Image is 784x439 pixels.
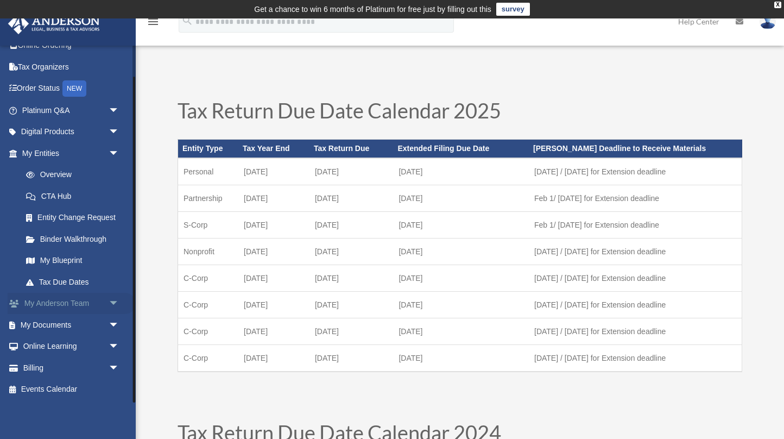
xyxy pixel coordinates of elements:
th: Entity Type [178,140,239,158]
img: User Pic [760,14,776,29]
td: C-Corp [178,265,239,291]
td: [DATE] [309,238,394,265]
div: Get a chance to win 6 months of Platinum for free just by filling out this [254,3,491,16]
td: C-Corp [178,318,239,344]
span: arrow_drop_down [109,357,130,379]
td: [DATE] [309,344,394,372]
a: Binder Walkthrough [15,228,136,250]
td: [DATE] [309,291,394,318]
div: NEW [62,80,86,97]
td: Nonprofit [178,238,239,265]
a: CTA Hub [15,185,136,207]
a: menu [147,19,160,28]
th: Tax Return Due [309,140,394,158]
td: C-Corp [178,291,239,318]
a: Tax Organizers [8,56,136,78]
span: arrow_drop_down [109,293,130,315]
td: S-Corp [178,211,239,238]
img: Anderson Advisors Platinum Portal [5,13,103,34]
td: C-Corp [178,344,239,372]
td: Feb 1/ [DATE] for Extension deadline [529,185,742,211]
span: arrow_drop_down [109,142,130,165]
a: Order StatusNEW [8,78,136,100]
a: My Documentsarrow_drop_down [8,314,136,336]
a: Digital Productsarrow_drop_down [8,121,136,143]
td: [DATE] [238,318,309,344]
td: Feb 1/ [DATE] for Extension deadline [529,211,742,238]
td: [DATE] / [DATE] for Extension deadline [529,265,742,291]
a: survey [496,3,530,16]
td: [DATE] [238,158,309,185]
span: arrow_drop_down [109,99,130,122]
td: [DATE] [393,238,529,265]
td: [DATE] / [DATE] for Extension deadline [529,158,742,185]
a: Online Learningarrow_drop_down [8,336,136,358]
td: [DATE] / [DATE] for Extension deadline [529,344,742,372]
a: Platinum Q&Aarrow_drop_down [8,99,136,121]
a: Entity Change Request [15,207,136,229]
a: Billingarrow_drop_down [8,357,136,379]
td: [DATE] / [DATE] for Extension deadline [529,318,742,344]
a: My Entitiesarrow_drop_down [8,142,136,164]
span: arrow_drop_down [109,121,130,143]
a: Overview [15,164,136,186]
td: [DATE] [238,185,309,211]
i: menu [147,15,160,28]
th: Tax Year End [238,140,309,158]
a: Tax Due Dates [15,271,130,293]
span: arrow_drop_down [109,314,130,336]
th: [PERSON_NAME] Deadline to Receive Materials [529,140,742,158]
td: [DATE] [309,318,394,344]
th: Extended Filing Due Date [393,140,529,158]
td: [DATE] [238,211,309,238]
td: [DATE] [393,211,529,238]
td: [DATE] [393,291,529,318]
a: My Anderson Teamarrow_drop_down [8,293,136,315]
td: [DATE] [393,344,529,372]
td: Partnership [178,185,239,211]
td: [DATE] [238,265,309,291]
td: [DATE] [309,185,394,211]
a: Events Calendar [8,379,136,400]
td: [DATE] [238,291,309,318]
td: [DATE] [238,344,309,372]
td: [DATE] [238,238,309,265]
h1: Tax Return Due Date Calendar 2025 [178,100,742,126]
td: [DATE] [393,158,529,185]
td: [DATE] [393,318,529,344]
td: [DATE] [393,265,529,291]
td: [DATE] [309,265,394,291]
span: arrow_drop_down [109,336,130,358]
td: [DATE] [309,211,394,238]
td: Personal [178,158,239,185]
a: My Blueprint [15,250,136,272]
td: [DATE] / [DATE] for Extension deadline [529,291,742,318]
td: [DATE] [393,185,529,211]
div: close [774,2,781,8]
td: [DATE] / [DATE] for Extension deadline [529,238,742,265]
i: search [181,15,193,27]
td: [DATE] [309,158,394,185]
